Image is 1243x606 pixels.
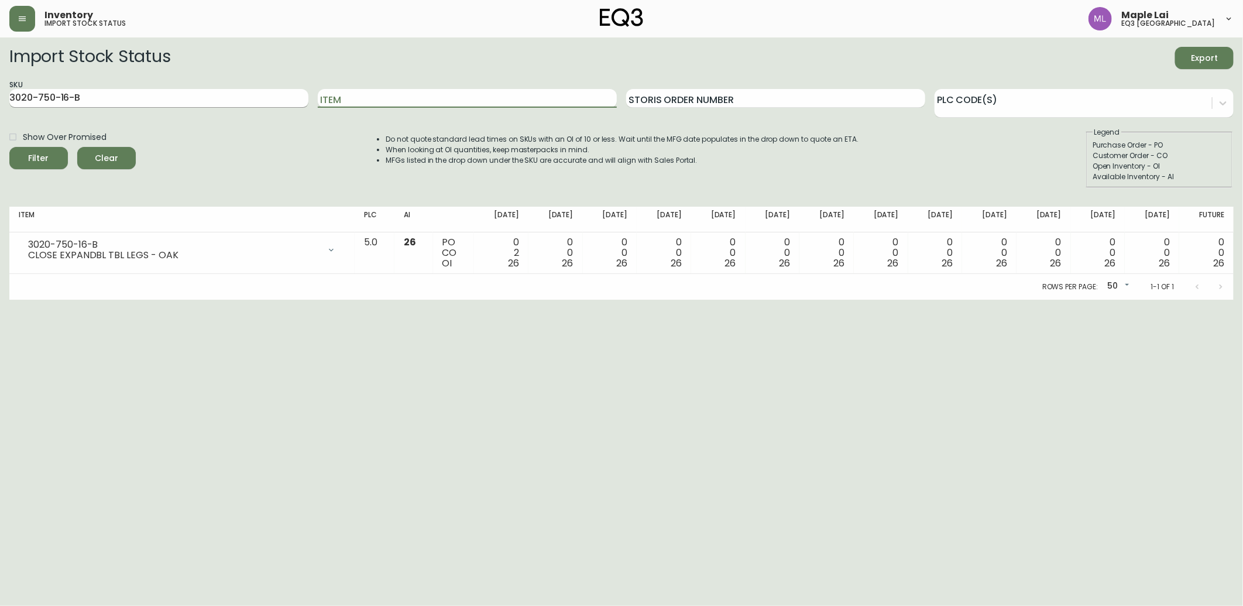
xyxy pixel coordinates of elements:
p: 1-1 of 1 [1151,282,1174,292]
div: 0 0 [538,237,574,269]
div: 0 0 [809,237,844,269]
div: 50 [1103,277,1132,296]
button: Export [1175,47,1234,69]
span: 26 [1213,256,1224,270]
h5: eq3 [GEOGRAPHIC_DATA] [1121,20,1215,27]
span: 26 [833,256,844,270]
span: 26 [1104,256,1115,270]
th: [DATE] [528,207,583,232]
button: Clear [77,147,136,169]
div: 0 0 [755,237,791,269]
div: 0 0 [863,237,899,269]
div: Purchase Order - PO [1093,140,1226,150]
img: logo [600,8,643,27]
th: [DATE] [962,207,1017,232]
button: Filter [9,147,68,169]
div: Available Inventory - AI [1093,172,1226,182]
div: 0 0 [592,237,628,269]
th: AI [394,207,433,232]
th: [DATE] [583,207,637,232]
h2: Import Stock Status [9,47,170,69]
div: Open Inventory - OI [1093,161,1226,172]
th: [DATE] [746,207,800,232]
div: 0 0 [701,237,736,269]
th: [DATE] [691,207,746,232]
img: 61e28cffcf8cc9f4e300d877dd684943 [1089,7,1112,30]
th: PLC [355,207,394,232]
th: Item [9,207,355,232]
th: [DATE] [637,207,691,232]
span: 26 [562,256,574,270]
p: Rows per page: [1042,282,1098,292]
legend: Legend [1093,127,1121,138]
span: 26 [942,256,953,270]
span: Show Over Promised [23,131,107,143]
span: 26 [888,256,899,270]
span: Inventory [44,11,93,20]
div: 3020-750-16-BCLOSE EXPANDBL TBL LEGS - OAK [19,237,345,263]
div: 0 0 [646,237,682,269]
th: [DATE] [1017,207,1071,232]
span: 26 [996,256,1007,270]
span: 26 [671,256,682,270]
th: [DATE] [799,207,854,232]
div: 0 0 [918,237,953,269]
div: 0 0 [1134,237,1170,269]
div: 0 0 [1026,237,1062,269]
div: Filter [29,151,49,166]
div: 0 2 [483,237,519,269]
li: MFGs listed in the drop down under the SKU are accurate and will align with Sales Portal. [386,155,859,166]
div: 0 0 [1189,237,1224,269]
div: 0 0 [971,237,1007,269]
th: [DATE] [908,207,963,232]
li: When looking at OI quantities, keep masterpacks in mind. [386,145,859,155]
h5: import stock status [44,20,126,27]
th: [DATE] [1125,207,1179,232]
div: Customer Order - CO [1093,150,1226,161]
td: 5.0 [355,232,394,274]
th: [DATE] [474,207,528,232]
span: 26 [508,256,519,270]
span: 26 [1050,256,1062,270]
div: PO CO [442,237,465,269]
span: 26 [1159,256,1170,270]
span: Export [1184,51,1224,66]
div: 0 0 [1080,237,1116,269]
div: 3020-750-16-B [28,239,320,250]
th: [DATE] [1071,207,1125,232]
span: Clear [87,151,126,166]
span: 26 [779,256,790,270]
span: 26 [404,235,416,249]
span: Maple Lai [1121,11,1169,20]
li: Do not quote standard lead times on SKUs with an OI of 10 or less. Wait until the MFG date popula... [386,134,859,145]
div: CLOSE EXPANDBL TBL LEGS - OAK [28,250,320,261]
th: Future [1179,207,1234,232]
span: OI [442,256,452,270]
span: 26 [616,256,627,270]
span: 26 [725,256,736,270]
th: [DATE] [854,207,908,232]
